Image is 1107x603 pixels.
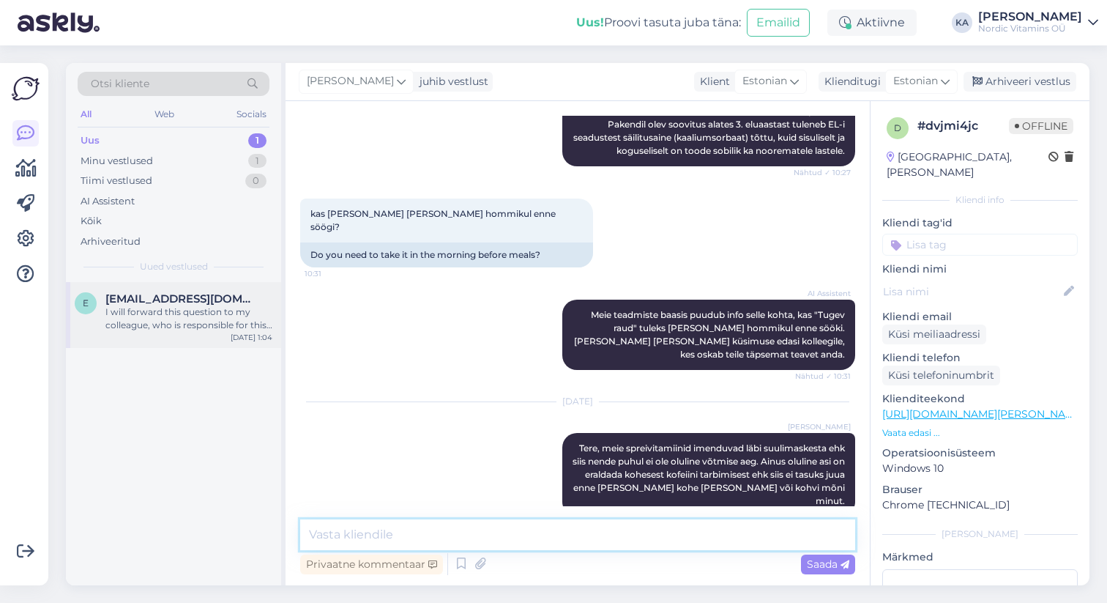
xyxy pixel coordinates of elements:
span: [PERSON_NAME] [307,73,394,89]
div: All [78,105,94,124]
div: [PERSON_NAME] [882,528,1078,541]
div: [DATE] [300,395,855,408]
input: Lisa tag [882,234,1078,256]
div: Socials [234,105,269,124]
span: Nähtud ✓ 10:31 [795,371,851,382]
div: Minu vestlused [81,154,153,169]
div: AI Assistent [81,194,135,209]
div: Tiimi vestlused [81,174,152,188]
div: Kõik [81,214,102,229]
div: KA [952,12,972,33]
div: I will forward this question to my colleague, who is responsible for this. The reply will be here... [105,306,272,332]
div: Arhiveeritud [81,234,141,249]
div: [DATE] 1:04 [231,332,272,343]
span: Saada [807,558,849,571]
div: Kliendi info [882,193,1078,207]
span: Otsi kliente [91,76,149,92]
span: Tere, meie spreivitamiinid imenduvad läbi suulimaskesta ehk siis nende puhul ei ole oluline võtmi... [573,443,847,506]
span: AI Assistent [796,288,851,299]
span: Meie teadmiste baasis puudub info selle kohta, kas "Tugev raud" tuleks [PERSON_NAME] hommikul enn... [574,309,847,360]
span: Offline [1009,118,1073,134]
p: Windows 10 [882,461,1078,476]
span: Estonian [742,73,787,89]
div: Uus [81,133,100,148]
div: Do you need to take it in the morning before meals? [300,243,593,267]
span: Uued vestlused [140,260,208,273]
span: Estonian [893,73,938,89]
div: Privaatne kommentaar [300,555,443,574]
div: 1 [248,154,266,169]
p: Kliendi nimi [882,262,1078,277]
div: Web [152,105,177,124]
div: Küsi telefoninumbrit [882,366,1000,385]
div: Nordic Vitamins OÜ [978,23,1082,34]
div: Proovi tasuta juba täna: [576,14,741,32]
p: Kliendi email [882,309,1078,325]
div: # dvjmi4jc [917,117,1009,135]
div: Arhiveeri vestlus [963,72,1076,92]
div: 1 [248,133,266,148]
button: Emailid [747,9,810,37]
span: kas [PERSON_NAME] [PERSON_NAME] hommikul enne söögi? [310,208,558,232]
span: 10:31 [305,268,359,279]
p: Kliendi tag'id [882,215,1078,231]
p: Kliendi telefon [882,350,1078,366]
input: Lisa nimi [883,284,1061,300]
span: E [83,297,89,308]
img: Askly Logo [12,75,40,103]
a: [PERSON_NAME]Nordic Vitamins OÜ [978,11,1098,34]
div: juhib vestlust [414,74,488,89]
b: Uus! [576,15,604,29]
div: Klient [694,74,730,89]
div: Aktiivne [827,10,917,36]
div: [GEOGRAPHIC_DATA], [PERSON_NAME] [887,149,1048,180]
div: [PERSON_NAME] [978,11,1082,23]
p: Chrome [TECHNICAL_ID] [882,497,1078,513]
p: Brauser [882,482,1078,497]
span: d [894,122,901,133]
p: Vaata edasi ... [882,426,1078,440]
a: [URL][DOMAIN_NAME][PERSON_NAME] [882,407,1084,421]
div: 0 [245,174,266,188]
div: Klienditugi [819,74,881,89]
p: Klienditeekond [882,391,1078,407]
p: Märkmed [882,550,1078,565]
p: Operatsioonisüsteem [882,445,1078,461]
span: Elb.mohamed@hotmail.com [105,292,258,306]
div: Küsi meiliaadressi [882,325,986,344]
span: [PERSON_NAME] [788,421,851,432]
span: Nähtud ✓ 10:27 [794,167,851,178]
